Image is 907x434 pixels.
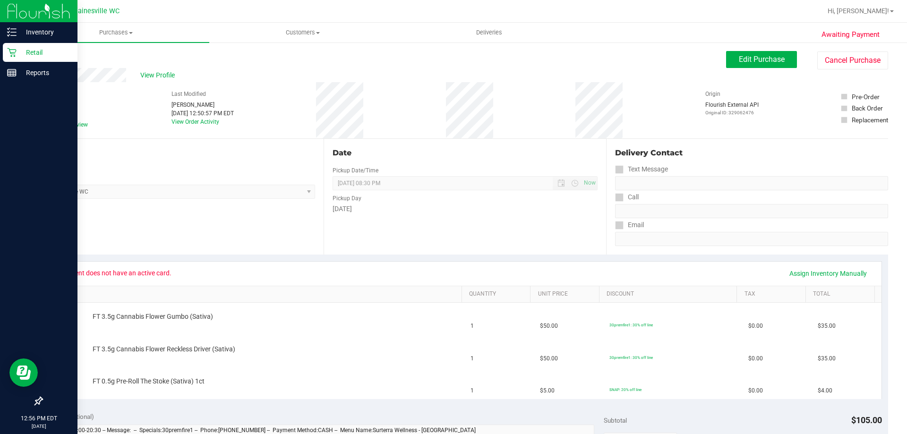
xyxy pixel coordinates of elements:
span: $0.00 [748,354,763,363]
a: Deliveries [396,23,582,43]
a: Purchases [23,23,209,43]
span: Hi, [PERSON_NAME]! [828,7,889,15]
span: $50.00 [540,322,558,331]
span: $5.00 [540,386,555,395]
span: 1 [471,354,474,363]
span: Purchases [23,28,209,37]
a: Customers [209,23,396,43]
div: Replacement [852,115,888,125]
span: View Profile [140,70,178,80]
a: Total [813,290,871,298]
label: Email [615,218,644,232]
span: FT 0.5g Pre-Roll The Stoke (Sativa) 1ct [93,377,205,386]
div: [PERSON_NAME] [171,101,234,109]
inline-svg: Reports [7,68,17,77]
span: 1 [471,322,474,331]
a: View Order Activity [171,119,219,125]
div: Location [42,147,315,159]
div: [DATE] [333,204,597,214]
div: [DATE] 12:50:57 PM EDT [171,109,234,118]
p: Reports [17,67,73,78]
label: Pickup Date/Time [333,166,378,175]
span: Deliveries [463,28,515,37]
p: 12:56 PM EDT [4,414,73,423]
inline-svg: Inventory [7,27,17,37]
input: Format: (999) 999-9999 [615,176,888,190]
a: SKU [56,290,458,298]
a: Assign Inventory Manually [783,265,873,281]
span: Awaiting Payment [821,29,880,40]
span: $4.00 [818,386,832,395]
p: Inventory [17,26,73,38]
label: Pickup Day [333,194,361,203]
a: Quantity [469,290,527,298]
a: Tax [744,290,802,298]
input: Format: (999) 999-9999 [615,204,888,218]
span: $35.00 [818,322,836,331]
div: Delivery Contact [615,147,888,159]
a: Discount [607,290,733,298]
span: $35.00 [818,354,836,363]
div: Pre-Order [852,92,880,102]
p: Original ID: 329062476 [705,109,759,116]
div: Back Order [852,103,883,113]
label: Text Message [615,162,668,176]
span: 30premfire1: 30% off line [609,323,653,327]
span: $0.00 [748,386,763,395]
span: Gainesville WC [73,7,120,15]
a: Unit Price [538,290,596,298]
span: 1 [471,386,474,395]
span: Patient does not have an active card. [57,265,178,281]
label: Last Modified [171,90,206,98]
span: FT 3.5g Cannabis Flower Reckless Driver (Sativa) [93,345,235,354]
label: Origin [705,90,720,98]
div: Flourish External API [705,101,759,116]
label: Call [615,190,639,204]
div: Date [333,147,597,159]
span: $50.00 [540,354,558,363]
button: Edit Purchase [726,51,797,68]
span: 30premfire1: 30% off line [609,355,653,360]
span: Edit Purchase [739,55,785,64]
span: $0.00 [748,322,763,331]
span: Customers [210,28,395,37]
iframe: Resource center [9,358,38,387]
span: $105.00 [851,415,882,425]
p: Retail [17,47,73,58]
inline-svg: Retail [7,48,17,57]
span: FT 3.5g Cannabis Flower Gumbo (Sativa) [93,312,213,321]
button: Cancel Purchase [817,51,888,69]
p: [DATE] [4,423,73,430]
span: Subtotal [604,417,627,424]
span: SNAP: 20% off line [609,387,642,392]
